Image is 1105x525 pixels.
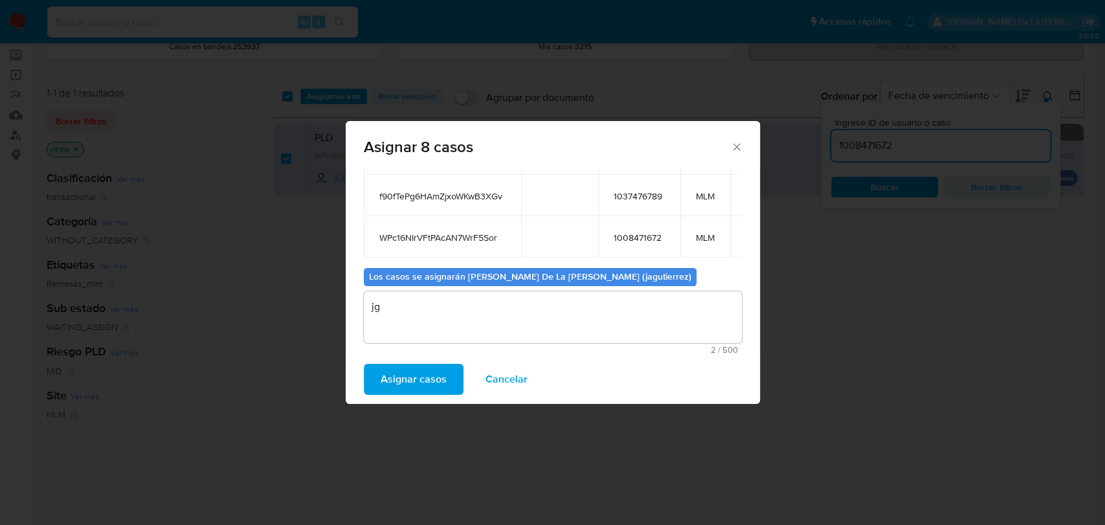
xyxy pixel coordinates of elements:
[364,291,742,343] textarea: jg
[696,190,715,202] span: MLM
[614,232,665,243] span: 1008471672
[381,365,447,394] span: Asignar casos
[364,364,463,395] button: Asignar casos
[369,270,691,283] b: Los casos se asignarán [PERSON_NAME] De La [PERSON_NAME] (jagutierrez)
[368,346,738,354] span: Máximo 500 caracteres
[379,232,506,243] span: WPc16NIrVFtPAcAN7WrF5Sor
[730,140,742,152] button: Cerrar ventana
[379,190,506,202] span: f90fTePg6HAmZjxoWKwB3XGv
[364,139,731,155] span: Asignar 8 casos
[486,365,528,394] span: Cancelar
[696,232,715,243] span: MLM
[346,121,760,404] div: assign-modal
[469,364,544,395] button: Cancelar
[614,190,665,202] span: 1037476789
